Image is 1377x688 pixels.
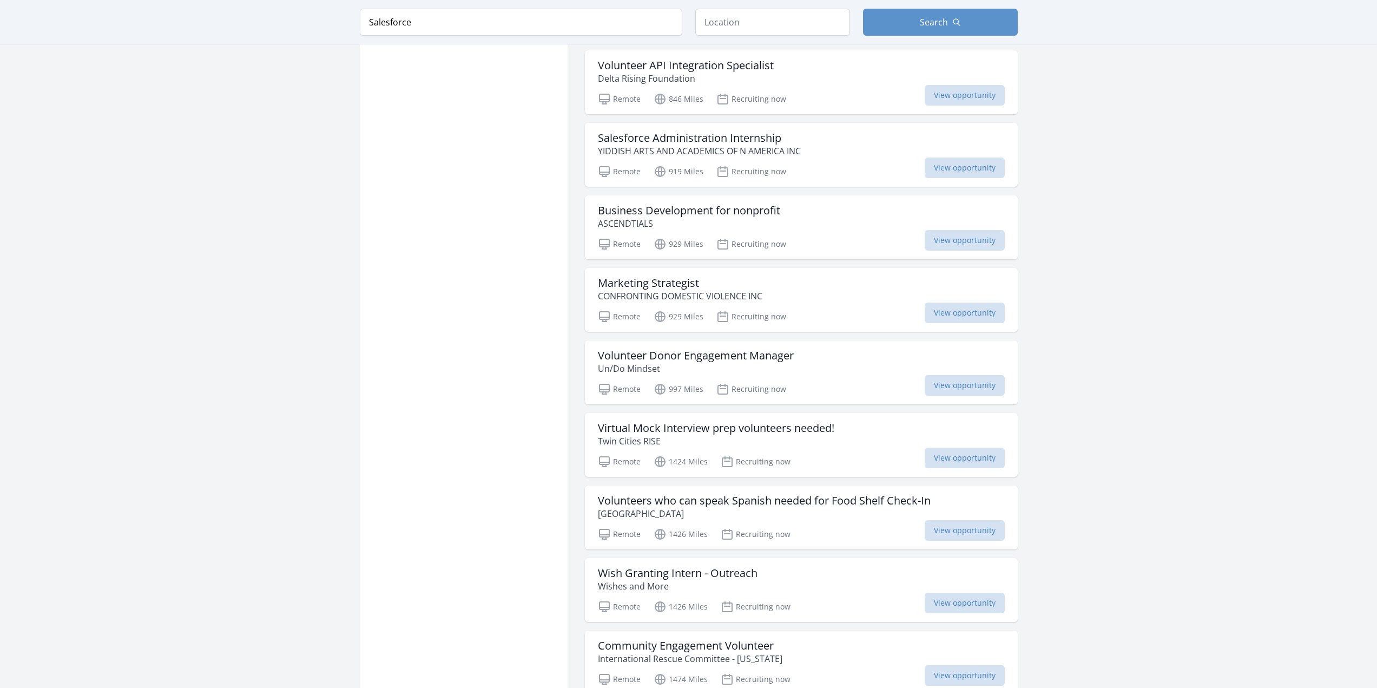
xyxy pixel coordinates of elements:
p: 1426 Miles [654,528,708,541]
p: Recruiting now [716,310,786,323]
a: Wish Granting Intern - Outreach Wishes and More Remote 1426 Miles Recruiting now View opportunity [585,558,1018,622]
p: 929 Miles [654,238,703,251]
p: Recruiting now [721,600,790,613]
h3: Volunteer API Integration Specialist [598,59,774,72]
p: 1474 Miles [654,673,708,686]
p: [GEOGRAPHIC_DATA] [598,507,931,520]
p: 1424 Miles [654,455,708,468]
p: Recruiting now [716,238,786,251]
p: Recruiting now [721,673,790,686]
p: Un/Do Mindset [598,362,794,375]
p: 997 Miles [654,383,703,396]
h3: Wish Granting Intern - Outreach [598,567,757,580]
p: Recruiting now [716,383,786,396]
p: Remote [598,673,641,686]
span: View opportunity [925,593,1005,613]
a: Business Development for nonprofit ASCENDTIALS Remote 929 Miles Recruiting now View opportunity [585,195,1018,259]
button: Search [863,9,1018,36]
input: Location [695,9,850,36]
span: Search [920,16,948,29]
p: Recruiting now [721,528,790,541]
p: Wishes and More [598,580,757,593]
p: Recruiting now [716,165,786,178]
span: View opportunity [925,448,1005,468]
h3: Virtual Mock Interview prep volunteers needed! [598,422,834,435]
h3: Salesforce Administration Internship [598,132,801,145]
p: Remote [598,310,641,323]
p: Remote [598,238,641,251]
a: Salesforce Administration Internship YIDDISH ARTS AND ACADEMICS OF N AMERICA INC Remote 919 Miles... [585,123,1018,187]
p: 919 Miles [654,165,703,178]
span: View opportunity [925,85,1005,106]
p: Delta Rising Foundation [598,72,774,85]
span: View opportunity [925,520,1005,541]
p: International Rescue Committee - [US_STATE] [598,652,782,665]
p: Recruiting now [716,93,786,106]
p: CONFRONTING DOMESTIC VIOLENCE INC [598,290,762,303]
a: Marketing Strategist CONFRONTING DOMESTIC VIOLENCE INC Remote 929 Miles Recruiting now View oppor... [585,268,1018,332]
p: Remote [598,383,641,396]
span: View opportunity [925,375,1005,396]
h3: Community Engagement Volunteer [598,639,782,652]
p: ASCENDTIALS [598,217,780,230]
span: View opportunity [925,665,1005,686]
span: View opportunity [925,303,1005,323]
a: Volunteers who can speak Spanish needed for Food Shelf Check-In [GEOGRAPHIC_DATA] Remote 1426 Mil... [585,486,1018,549]
span: View opportunity [925,158,1005,178]
p: Remote [598,93,641,106]
h3: Volunteer Donor Engagement Manager [598,349,794,362]
p: Twin Cities RISE [598,435,834,448]
p: Remote [598,165,641,178]
a: Volunteer Donor Engagement Manager Un/Do Mindset Remote 997 Miles Recruiting now View opportunity [585,340,1018,404]
p: 1426 Miles [654,600,708,613]
p: 929 Miles [654,310,703,323]
h3: Business Development for nonprofit [598,204,780,217]
a: Volunteer API Integration Specialist Delta Rising Foundation Remote 846 Miles Recruiting now View... [585,50,1018,114]
h3: Volunteers who can speak Spanish needed for Food Shelf Check-In [598,494,931,507]
p: Remote [598,455,641,468]
p: Recruiting now [721,455,790,468]
a: Virtual Mock Interview prep volunteers needed! Twin Cities RISE Remote 1424 Miles Recruiting now ... [585,413,1018,477]
p: 846 Miles [654,93,703,106]
span: View opportunity [925,230,1005,251]
p: YIDDISH ARTS AND ACADEMICS OF N AMERICA INC [598,145,801,158]
p: Remote [598,600,641,613]
input: Keyword [360,9,682,36]
p: Remote [598,528,641,541]
h3: Marketing Strategist [598,277,762,290]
